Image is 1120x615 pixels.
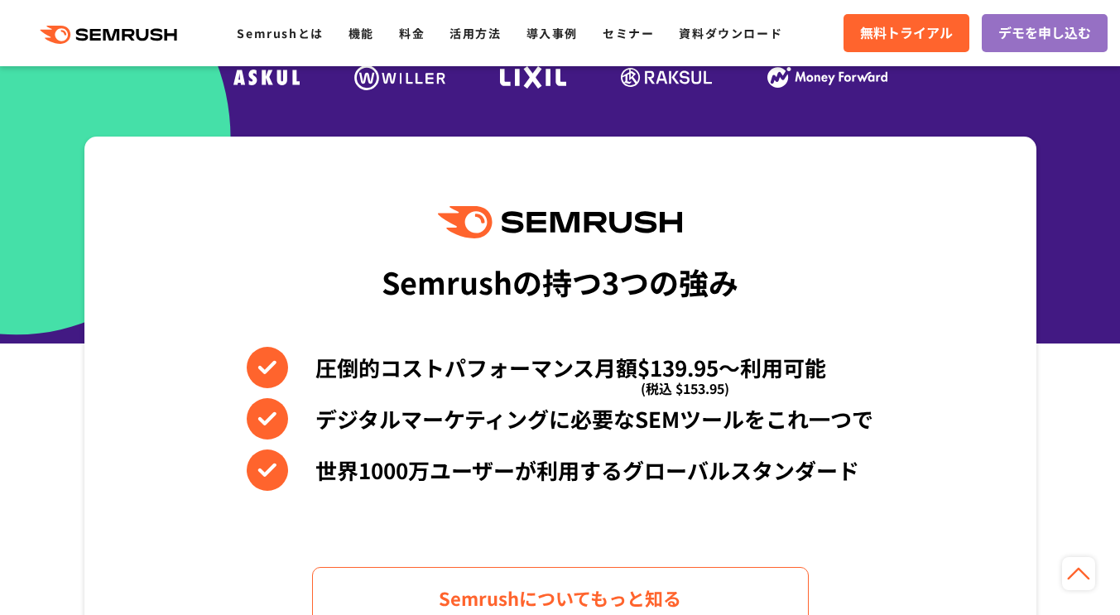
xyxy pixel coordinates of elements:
li: デジタルマーケティングに必要なSEMツールをこれ一つで [247,398,873,440]
li: 世界1000万ユーザーが利用するグローバルスタンダード [247,449,873,491]
a: Semrushとは [237,25,323,41]
a: 活用方法 [449,25,501,41]
a: セミナー [603,25,654,41]
a: デモを申し込む [982,14,1108,52]
img: Semrush [438,206,681,238]
a: 料金 [399,25,425,41]
span: デモを申し込む [998,22,1091,44]
a: 無料トライアル [844,14,969,52]
span: Semrushについてもっと知る [439,584,681,613]
a: 機能 [348,25,374,41]
span: (税込 $153.95) [641,368,729,409]
a: 資料ダウンロード [679,25,782,41]
span: 無料トライアル [860,22,953,44]
li: 圧倒的コストパフォーマンス月額$139.95〜利用可能 [247,347,873,388]
a: 導入事例 [526,25,578,41]
div: Semrushの持つ3つの強み [382,251,738,312]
